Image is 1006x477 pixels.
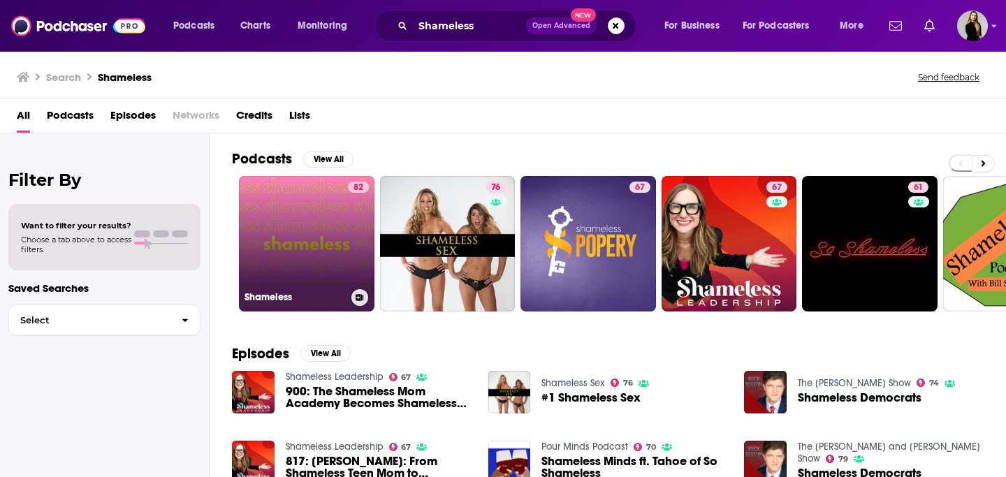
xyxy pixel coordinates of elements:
[289,104,310,133] a: Lists
[929,380,939,386] span: 74
[772,181,782,195] span: 67
[300,345,351,362] button: View All
[232,371,275,413] img: 900: The Shameless Mom Academy Becomes Shameless Leadership!
[240,16,270,36] span: Charts
[646,444,656,450] span: 70
[766,182,787,193] a: 67
[917,379,939,387] a: 74
[664,16,720,36] span: For Business
[798,441,980,464] a: The Clay Travis and Buck Sexton Show
[98,71,152,84] h3: Shameless
[231,15,279,37] a: Charts
[957,10,988,41] span: Logged in as editaivancevic
[286,441,384,453] a: Shameless Leadership
[838,456,848,462] span: 79
[520,176,656,311] a: 67
[245,291,346,303] h3: Shameless
[532,22,590,29] span: Open Advanced
[541,377,605,389] a: Shameless Sex
[662,176,797,311] a: 67
[629,182,650,193] a: 67
[840,16,863,36] span: More
[46,71,81,84] h3: Search
[743,16,810,36] span: For Podcasters
[634,443,656,451] a: 70
[611,379,633,387] a: 76
[17,104,30,133] a: All
[488,371,531,413] img: #1 Shameless Sex
[173,16,214,36] span: Podcasts
[232,150,292,168] h2: Podcasts
[914,181,923,195] span: 61
[541,441,628,453] a: Pour Minds Podcast
[11,13,145,39] img: Podchaser - Follow, Share and Rate Podcasts
[47,104,94,133] a: Podcasts
[9,316,170,325] span: Select
[401,444,411,450] span: 67
[232,345,351,362] a: EpisodesView All
[919,14,940,38] a: Show notifications dropdown
[173,104,219,133] span: Networks
[21,221,131,230] span: Want to filter your results?
[884,14,907,38] a: Show notifications dropdown
[623,380,633,386] span: 76
[389,373,411,381] a: 67
[8,170,201,190] h2: Filter By
[401,374,411,381] span: 67
[8,281,201,295] p: Saved Searches
[734,15,830,37] button: open menu
[957,10,988,41] img: User Profile
[286,386,472,409] a: 900: The Shameless Mom Academy Becomes Shameless Leadership!
[635,181,645,195] span: 67
[486,182,506,193] a: 76
[286,371,384,383] a: Shameless Leadership
[163,15,233,37] button: open menu
[388,10,650,42] div: Search podcasts, credits, & more...
[830,15,881,37] button: open menu
[491,181,500,195] span: 76
[21,235,131,254] span: Choose a tab above to access filters.
[908,182,928,193] a: 61
[526,17,597,34] button: Open AdvancedNew
[298,16,347,36] span: Monitoring
[571,8,596,22] span: New
[303,151,353,168] button: View All
[236,104,272,133] a: Credits
[541,392,641,404] a: #1 Shameless Sex
[655,15,737,37] button: open menu
[288,15,365,37] button: open menu
[826,455,848,463] a: 79
[798,392,921,404] a: Shameless Democrats
[914,71,984,83] button: Send feedback
[239,176,374,311] a: 82Shameless
[957,10,988,41] button: Show profile menu
[348,182,369,193] a: 82
[744,371,787,413] img: Shameless Democrats
[353,181,363,195] span: 82
[798,377,911,389] a: The Buck Sexton Show
[389,443,411,451] a: 67
[413,15,526,37] input: Search podcasts, credits, & more...
[232,150,353,168] a: PodcastsView All
[110,104,156,133] a: Episodes
[802,176,938,311] a: 61
[232,345,289,362] h2: Episodes
[380,176,516,311] a: 76
[8,304,201,336] button: Select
